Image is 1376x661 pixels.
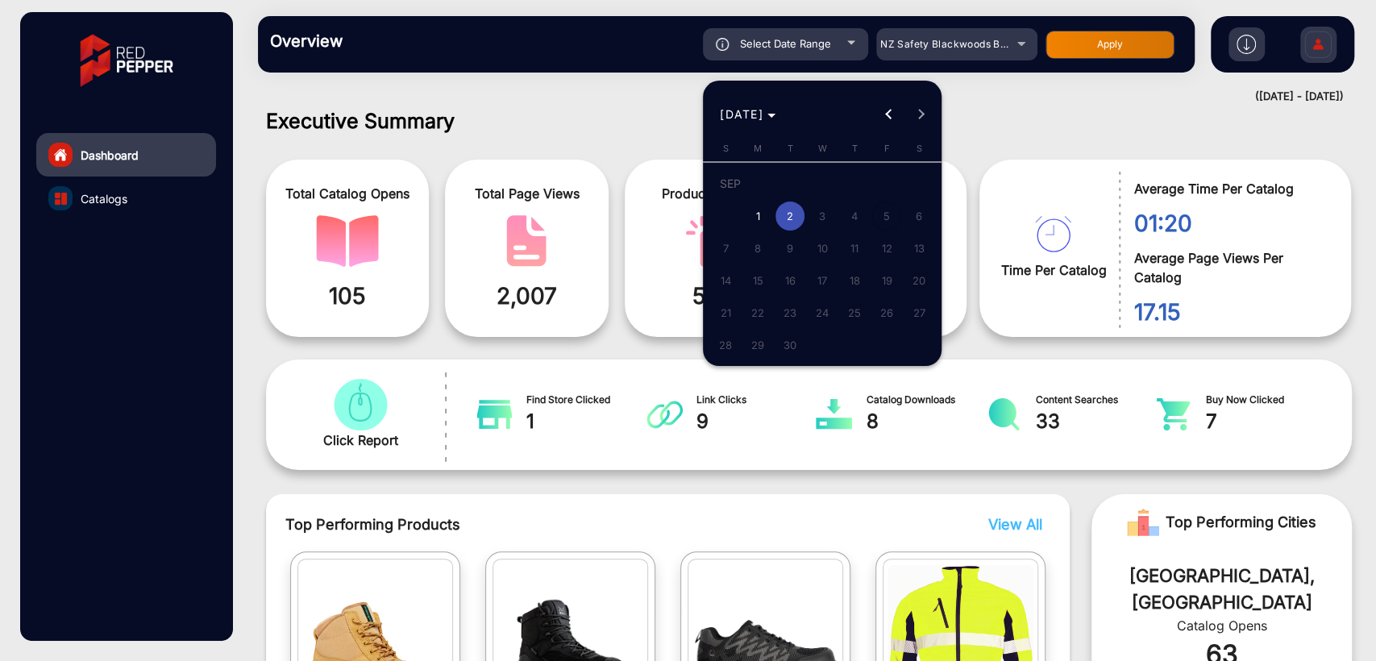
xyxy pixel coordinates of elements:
button: September 20, 2025 [903,264,935,297]
span: 16 [775,266,804,295]
span: 21 [711,298,740,327]
span: 29 [743,330,772,360]
span: 19 [872,266,901,295]
span: [DATE] [720,107,763,121]
span: 30 [775,330,804,360]
span: 10 [808,234,837,263]
button: September 14, 2025 [709,264,742,297]
button: September 12, 2025 [871,232,903,264]
button: September 30, 2025 [774,329,806,361]
span: 12 [872,234,901,263]
button: September 26, 2025 [871,297,903,329]
span: 27 [904,298,933,327]
button: Choose month and year [713,100,782,129]
button: September 25, 2025 [838,297,871,329]
td: SEP [709,168,935,200]
button: September 8, 2025 [742,232,774,264]
span: 5 [872,202,901,231]
button: September 5, 2025 [871,200,903,232]
span: 3 [808,202,837,231]
button: September 1, 2025 [742,200,774,232]
span: S [722,143,728,154]
button: September 15, 2025 [742,264,774,297]
button: September 10, 2025 [806,232,838,264]
span: 7 [711,234,740,263]
button: September 17, 2025 [806,264,838,297]
button: September 9, 2025 [774,232,806,264]
button: September 18, 2025 [838,264,871,297]
span: 14 [711,266,740,295]
button: September 3, 2025 [806,200,838,232]
span: 1 [743,202,772,231]
span: 28 [711,330,740,360]
button: September 28, 2025 [709,329,742,361]
button: September 7, 2025 [709,232,742,264]
span: T [787,143,792,154]
button: September 23, 2025 [774,297,806,329]
span: 15 [743,266,772,295]
span: 2 [775,202,804,231]
span: 24 [808,298,837,327]
span: 13 [904,234,933,263]
button: September 6, 2025 [903,200,935,232]
span: 25 [840,298,869,327]
span: 22 [743,298,772,327]
span: S [916,143,921,154]
button: September 21, 2025 [709,297,742,329]
button: September 19, 2025 [871,264,903,297]
span: T [851,143,857,154]
span: W [817,143,826,154]
span: 20 [904,266,933,295]
span: 6 [904,202,933,231]
button: September 11, 2025 [838,232,871,264]
button: September 27, 2025 [903,297,935,329]
button: September 22, 2025 [742,297,774,329]
button: September 2, 2025 [774,200,806,232]
span: 18 [840,266,869,295]
span: 17 [808,266,837,295]
span: M [754,143,762,154]
span: 26 [872,298,901,327]
span: 4 [840,202,869,231]
button: September 24, 2025 [806,297,838,329]
span: F [883,143,889,154]
span: 9 [775,234,804,263]
span: 8 [743,234,772,263]
button: September 29, 2025 [742,329,774,361]
button: September 13, 2025 [903,232,935,264]
span: 23 [775,298,804,327]
button: September 4, 2025 [838,200,871,232]
span: 11 [840,234,869,263]
button: September 16, 2025 [774,264,806,297]
button: Previous month [873,98,905,131]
